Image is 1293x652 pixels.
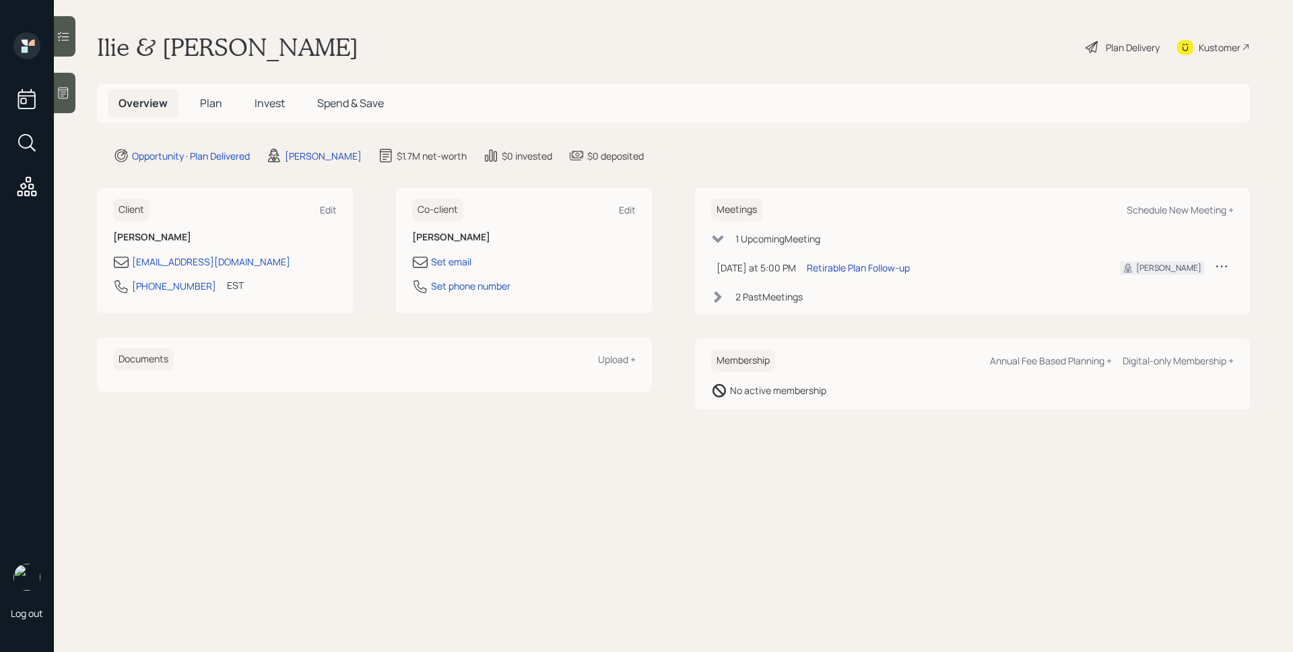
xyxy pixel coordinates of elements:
div: $1.7M net-worth [397,149,467,163]
h6: Co-client [412,199,463,221]
div: Upload + [598,353,636,366]
div: Annual Fee Based Planning + [990,354,1112,367]
div: Edit [320,203,337,216]
h6: Meetings [711,199,762,221]
div: Set phone number [431,279,510,293]
img: james-distasi-headshot.png [13,564,40,591]
div: Opportunity · Plan Delivered [132,149,250,163]
div: No active membership [730,383,826,397]
span: Invest [255,96,285,110]
div: Digital-only Membership + [1123,354,1234,367]
span: Overview [119,96,168,110]
div: Schedule New Meeting + [1127,203,1234,216]
div: EST [227,278,244,292]
div: 2 Past Meeting s [735,290,803,304]
div: [PERSON_NAME] [285,149,362,163]
h6: [PERSON_NAME] [412,232,636,243]
div: Retirable Plan Follow-up [807,261,910,275]
div: [PERSON_NAME] [1136,262,1201,274]
span: Spend & Save [317,96,384,110]
div: Kustomer [1199,40,1240,55]
h6: Documents [113,348,174,370]
div: Plan Delivery [1106,40,1160,55]
div: 1 Upcoming Meeting [735,232,820,246]
div: Log out [11,607,43,620]
div: $0 deposited [587,149,644,163]
div: Set email [431,255,471,269]
div: [PHONE_NUMBER] [132,279,216,293]
div: [EMAIL_ADDRESS][DOMAIN_NAME] [132,255,290,269]
div: $0 invested [502,149,552,163]
div: Edit [619,203,636,216]
h1: Ilie & [PERSON_NAME] [97,32,358,62]
h6: Membership [711,350,775,372]
div: [DATE] at 5:00 PM [717,261,796,275]
span: Plan [200,96,222,110]
h6: [PERSON_NAME] [113,232,337,243]
h6: Client [113,199,150,221]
